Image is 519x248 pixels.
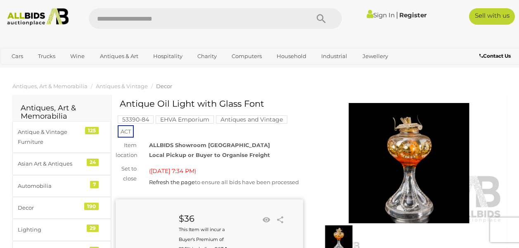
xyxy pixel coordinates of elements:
a: [GEOGRAPHIC_DATA] [69,63,138,77]
h2: Antiques, Art & Memorabilia [21,104,103,121]
div: 7 [90,181,99,188]
span: ACT [118,125,134,138]
img: Antique Oil Light with Glass Font [315,103,503,223]
a: Sign In [367,11,395,19]
div: Antique & Vintage Furniture [18,127,86,147]
a: EHVA Emporium [156,116,214,123]
a: Asian Art & Antiques 24 [12,153,111,175]
a: Contact Us [479,51,513,61]
div: 24 [87,159,99,166]
a: Antiques and Vintage [216,116,287,123]
mark: 53390-84 [118,115,154,124]
mark: EHVA Emporium [156,115,214,124]
mark: Antiques and Vintage [216,115,287,124]
a: 53390-84 [118,116,154,123]
a: Industrial [316,49,353,63]
span: to ensure all bids have been processed [149,179,299,185]
a: Antiques, Art & Memorabilia [12,83,88,89]
div: 190 [84,203,99,210]
a: Decor 190 [12,197,111,219]
a: Decor [156,83,172,89]
strong: $36 [179,213,194,224]
div: Asian Art & Antiques [18,159,86,168]
a: Antiques & Vintage [96,83,148,89]
a: Trucks [33,49,61,63]
div: 29 [87,225,99,232]
div: 125 [85,127,99,134]
div: Item location [109,140,143,160]
a: Wine [65,49,90,63]
a: Antique & Vintage Furniture 125 [12,121,111,153]
button: Search [301,8,342,29]
a: Charity [192,49,222,63]
div: Automobilia [18,181,86,191]
a: Antiques & Art [95,49,144,63]
a: Register [399,11,427,19]
a: Computers [226,49,267,63]
strong: ALLBIDS Showroom [GEOGRAPHIC_DATA] [149,142,270,148]
li: Watch this item [260,214,273,226]
a: Automobilia 7 [12,175,111,197]
span: ( ) [149,168,196,174]
a: Sports [37,63,64,77]
a: Household [271,49,312,63]
a: Lighting 29 [12,219,111,241]
span: | [396,10,398,19]
span: [DATE] 7:34 PM [151,167,194,175]
div: Decor [18,203,86,213]
a: Cars [6,49,28,63]
div: Set to close [109,164,143,183]
img: Allbids.com.au [4,8,72,26]
a: Refresh the page [149,179,195,185]
a: Jewellery [357,49,393,63]
a: Hospitality [148,49,188,63]
div: Lighting [18,225,86,234]
a: Office [6,63,33,77]
strong: Local Pickup or Buyer to Organise Freight [149,152,270,158]
h1: Antique Oil Light with Glass Font [120,99,301,108]
b: Contact Us [479,53,511,59]
a: Sell with us [469,8,515,25]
